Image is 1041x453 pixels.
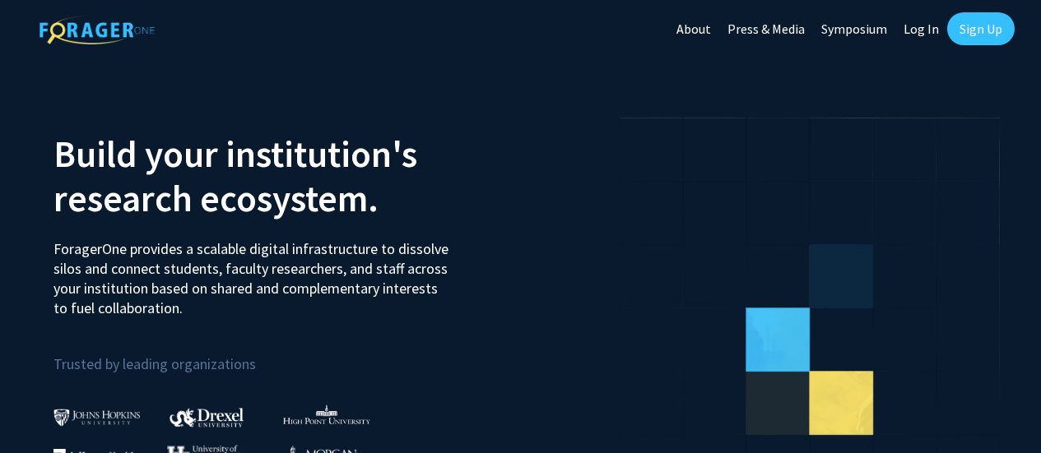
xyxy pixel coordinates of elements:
[947,12,1015,45] a: Sign Up
[283,404,370,424] img: High Point University
[53,409,141,426] img: Johns Hopkins University
[53,132,509,220] h2: Build your institution's research ecosystem.
[170,408,244,427] img: Drexel University
[53,331,509,377] p: Trusted by leading organizations
[53,227,453,318] p: ForagerOne provides a scalable digital infrastructure to dissolve silos and connect students, fac...
[40,16,155,44] img: ForagerOne Logo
